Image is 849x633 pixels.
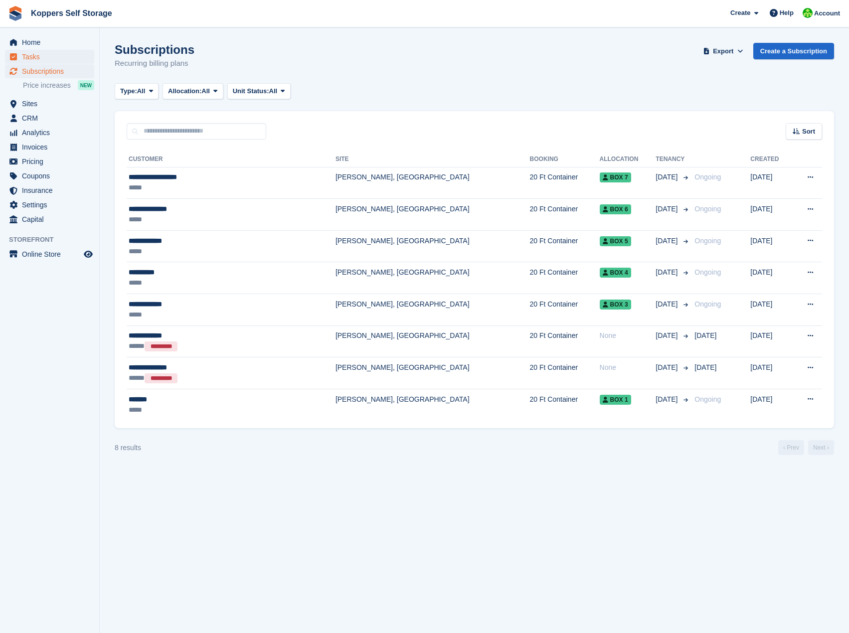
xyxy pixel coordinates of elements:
span: All [201,86,210,96]
span: Create [730,8,750,18]
a: menu [5,35,94,49]
td: [DATE] [750,262,792,294]
td: [PERSON_NAME], [GEOGRAPHIC_DATA] [336,389,530,420]
span: Price increases [23,81,71,90]
span: Ongoing [694,237,721,245]
td: [DATE] [750,294,792,326]
span: [DATE] [656,299,679,310]
td: 20 Ft Container [530,230,600,262]
p: Recurring billing plans [115,58,194,69]
td: 20 Ft Container [530,262,600,294]
a: menu [5,126,94,140]
th: Allocation [600,152,656,167]
span: Capital [22,212,82,226]
a: Next [808,440,834,455]
td: [PERSON_NAME], [GEOGRAPHIC_DATA] [336,325,530,357]
td: 20 Ft Container [530,167,600,199]
a: menu [5,198,94,212]
button: Type: All [115,83,159,100]
td: [PERSON_NAME], [GEOGRAPHIC_DATA] [336,199,530,231]
a: Koppers Self Storage [27,5,116,21]
button: Export [701,43,745,59]
span: CRM [22,111,82,125]
span: BOX 7 [600,172,631,182]
div: None [600,330,656,341]
span: Storefront [9,235,99,245]
span: Type: [120,86,137,96]
td: 20 Ft Container [530,199,600,231]
nav: Page [776,440,836,455]
span: [DATE] [656,236,679,246]
span: Unit Status: [233,86,269,96]
span: Account [814,8,840,18]
span: [DATE] [656,204,679,214]
div: NEW [78,80,94,90]
span: Insurance [22,183,82,197]
th: Created [750,152,792,167]
span: Analytics [22,126,82,140]
span: Tasks [22,50,82,64]
td: [DATE] [750,199,792,231]
span: [DATE] [656,267,679,278]
a: menu [5,50,94,64]
a: Preview store [82,248,94,260]
td: [PERSON_NAME], [GEOGRAPHIC_DATA] [336,167,530,199]
span: Sort [802,127,815,137]
th: Site [336,152,530,167]
span: BOX 1 [600,395,631,405]
span: BOX 3 [600,300,631,310]
td: [PERSON_NAME], [GEOGRAPHIC_DATA] [336,357,530,389]
th: Booking [530,152,600,167]
span: [DATE] [656,330,679,341]
span: BOX 6 [600,204,631,214]
span: Ongoing [694,395,721,403]
span: Export [713,46,733,56]
span: Online Store [22,247,82,261]
span: [DATE] [694,331,716,339]
td: [PERSON_NAME], [GEOGRAPHIC_DATA] [336,262,530,294]
a: Previous [778,440,804,455]
span: Ongoing [694,268,721,276]
span: Sites [22,97,82,111]
span: Ongoing [694,173,721,181]
a: Price increases NEW [23,80,94,91]
th: Tenancy [656,152,690,167]
span: Allocation: [168,86,201,96]
a: menu [5,97,94,111]
span: Ongoing [694,300,721,308]
td: 20 Ft Container [530,325,600,357]
a: menu [5,111,94,125]
a: menu [5,140,94,154]
img: Laurene forey [803,8,813,18]
td: [PERSON_NAME], [GEOGRAPHIC_DATA] [336,294,530,326]
td: [PERSON_NAME], [GEOGRAPHIC_DATA] [336,230,530,262]
span: [DATE] [656,394,679,405]
td: 20 Ft Container [530,389,600,420]
img: stora-icon-8386f47178a22dfd0bd8f6a31ec36ba5ce8667c1dd55bd0f319d3a0aa187defe.svg [8,6,23,21]
span: [DATE] [656,172,679,182]
span: BOX 5 [600,236,631,246]
span: Coupons [22,169,82,183]
span: All [269,86,278,96]
h1: Subscriptions [115,43,194,56]
button: Allocation: All [163,83,223,100]
span: BOX 4 [600,268,631,278]
a: menu [5,64,94,78]
span: All [137,86,146,96]
div: 8 results [115,443,141,453]
th: Customer [127,152,336,167]
div: None [600,362,656,373]
td: 20 Ft Container [530,294,600,326]
span: Invoices [22,140,82,154]
a: menu [5,155,94,168]
span: Ongoing [694,205,721,213]
td: [DATE] [750,357,792,389]
span: Subscriptions [22,64,82,78]
td: [DATE] [750,325,792,357]
td: 20 Ft Container [530,357,600,389]
button: Unit Status: All [227,83,291,100]
td: [DATE] [750,167,792,199]
span: [DATE] [694,363,716,371]
a: menu [5,169,94,183]
a: Create a Subscription [753,43,834,59]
